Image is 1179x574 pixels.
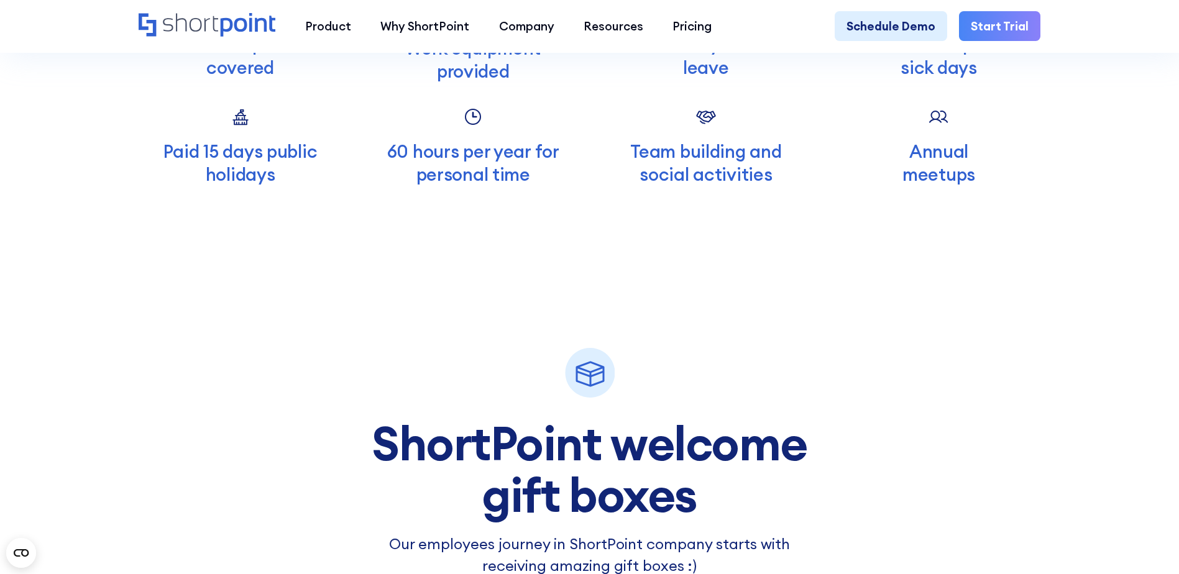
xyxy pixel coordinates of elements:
a: Start Trial [959,11,1040,40]
button: Open CMP widget [6,538,36,568]
p: Annual meetups [837,140,1040,186]
a: Why ShortPoint [366,11,484,40]
div: Company [499,17,554,35]
a: Home [139,13,276,39]
iframe: Chat Widget [1117,514,1179,574]
div: Pricing [672,17,712,35]
a: Product [290,11,365,40]
p: Fitness expenses covered [139,34,342,80]
a: Schedule Demo [835,11,947,40]
p: Work equipment provided [372,37,575,83]
a: Company [484,11,569,40]
div: Why ShortPoint [380,17,469,35]
a: Resources [569,11,658,40]
a: Pricing [658,11,727,40]
p: Team building and social activities [604,140,807,186]
p: Unlimited paid sick days [837,34,1040,80]
p: 60 hours per year for personal time [372,140,575,186]
p: Paid 15 days public holidays [139,140,342,186]
h3: ShortPoint welcome gift boxes [332,417,848,521]
div: Resources [584,17,643,35]
p: Paid 30 days annual leave [604,34,807,80]
div: Product [305,17,351,35]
